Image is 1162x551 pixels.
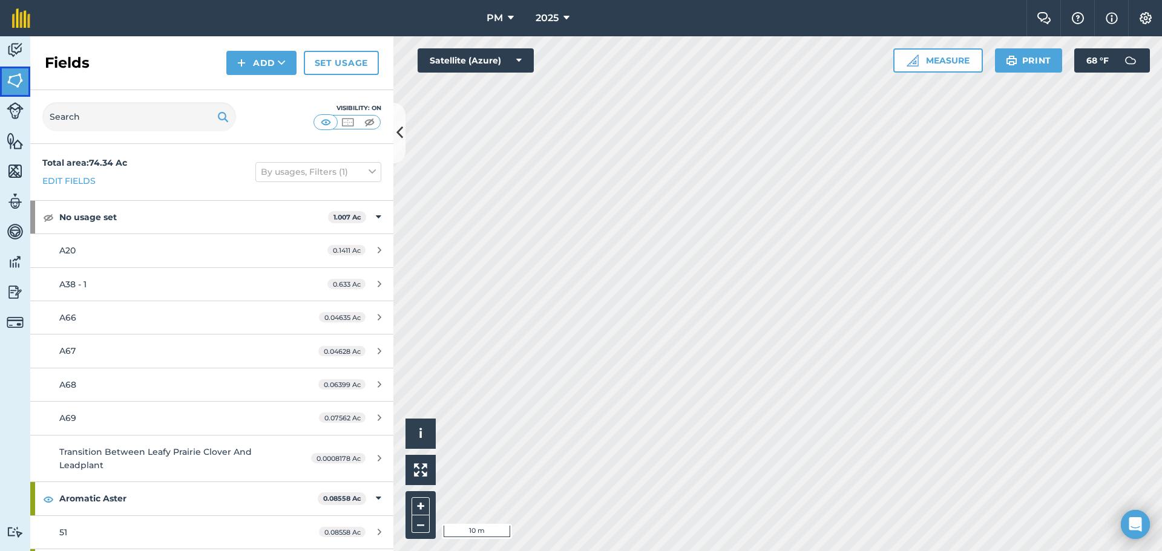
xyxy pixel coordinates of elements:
span: i [419,426,422,441]
button: – [412,515,430,533]
button: 68 °F [1074,48,1150,73]
button: + [412,497,430,515]
span: A67 [59,345,76,356]
button: i [405,419,436,449]
button: Measure [893,48,983,73]
img: svg+xml;base64,PD94bWwgdmVyc2lvbj0iMS4wIiBlbmNvZGluZz0idXRmLTgiPz4KPCEtLSBHZW5lcmF0b3I6IEFkb2JlIE... [7,102,24,119]
button: By usages, Filters (1) [255,162,381,181]
img: svg+xml;base64,PD94bWwgdmVyc2lvbj0iMS4wIiBlbmNvZGluZz0idXRmLTgiPz4KPCEtLSBHZW5lcmF0b3I6IEFkb2JlIE... [7,253,24,271]
a: Edit fields [42,174,96,187]
a: 510.08558 Ac [30,516,393,549]
img: svg+xml;base64,PHN2ZyB4bWxucz0iaHR0cDovL3d3dy53My5vcmcvMjAwMC9zdmciIHdpZHRoPSI1NiIgaGVpZ2h0PSI2MC... [7,162,24,180]
strong: No usage set [59,201,328,233]
img: svg+xml;base64,PD94bWwgdmVyc2lvbj0iMS4wIiBlbmNvZGluZz0idXRmLTgiPz4KPCEtLSBHZW5lcmF0b3I6IEFkb2JlIE... [7,41,24,59]
strong: Aromatic Aster [59,482,318,515]
button: Print [995,48,1063,73]
a: Transition Between Leafy Prairie Clover And Leadplant0.0008178 Ac [30,435,393,482]
img: svg+xml;base64,PHN2ZyB4bWxucz0iaHR0cDovL3d3dy53My5vcmcvMjAwMC9zdmciIHdpZHRoPSIxOCIgaGVpZ2h0PSIyNC... [43,492,54,506]
img: svg+xml;base64,PHN2ZyB4bWxucz0iaHR0cDovL3d3dy53My5vcmcvMjAwMC9zdmciIHdpZHRoPSIxOSIgaGVpZ2h0PSIyNC... [1006,53,1017,68]
div: No usage set1.007 Ac [30,201,393,233]
img: svg+xml;base64,PHN2ZyB4bWxucz0iaHR0cDovL3d3dy53My5vcmcvMjAwMC9zdmciIHdpZHRoPSIxOSIgaGVpZ2h0PSIyNC... [217,109,229,124]
img: svg+xml;base64,PHN2ZyB4bWxucz0iaHR0cDovL3d3dy53My5vcmcvMjAwMC9zdmciIHdpZHRoPSIxOCIgaGVpZ2h0PSIyNC... [43,210,54,224]
img: svg+xml;base64,PD94bWwgdmVyc2lvbj0iMS4wIiBlbmNvZGluZz0idXRmLTgiPz4KPCEtLSBHZW5lcmF0b3I6IEFkb2JlIE... [7,223,24,241]
a: A680.06399 Ac [30,368,393,401]
img: Four arrows, one pointing top left, one top right, one bottom right and the last bottom left [414,463,427,477]
img: A cog icon [1138,12,1153,24]
span: 68 ° F [1086,48,1109,73]
div: Aromatic Aster0.08558 Ac [30,482,393,515]
span: 2025 [536,11,559,25]
img: Ruler icon [907,54,919,67]
img: fieldmargin Logo [12,8,30,28]
div: Visibility: On [313,103,381,113]
img: svg+xml;base64,PHN2ZyB4bWxucz0iaHR0cDovL3d3dy53My5vcmcvMjAwMC9zdmciIHdpZHRoPSI1MCIgaGVpZ2h0PSI0MC... [318,116,333,128]
button: Satellite (Azure) [418,48,534,73]
span: 0.08558 Ac [319,527,366,537]
a: A690.07562 Ac [30,402,393,434]
strong: 1.007 Ac [333,213,361,221]
img: svg+xml;base64,PD94bWwgdmVyc2lvbj0iMS4wIiBlbmNvZGluZz0idXRmLTgiPz4KPCEtLSBHZW5lcmF0b3I6IEFkb2JlIE... [7,526,24,538]
img: A question mark icon [1071,12,1085,24]
img: svg+xml;base64,PD94bWwgdmVyc2lvbj0iMS4wIiBlbmNvZGluZz0idXRmLTgiPz4KPCEtLSBHZW5lcmF0b3I6IEFkb2JlIE... [7,283,24,301]
strong: 0.08558 Ac [323,494,361,503]
span: A20 [59,245,76,256]
input: Search [42,102,236,131]
img: svg+xml;base64,PD94bWwgdmVyc2lvbj0iMS4wIiBlbmNvZGluZz0idXRmLTgiPz4KPCEtLSBHZW5lcmF0b3I6IEFkb2JlIE... [7,314,24,331]
a: Set usage [304,51,379,75]
span: PM [487,11,503,25]
span: 51 [59,527,67,538]
div: Open Intercom Messenger [1121,510,1150,539]
img: svg+xml;base64,PD94bWwgdmVyc2lvbj0iMS4wIiBlbmNvZGluZz0idXRmLTgiPz4KPCEtLSBHZW5lcmF0b3I6IEFkb2JlIE... [7,192,24,210]
button: Add [226,51,297,75]
img: Two speech bubbles overlapping with the left bubble in the forefront [1037,12,1051,24]
a: A200.1411 Ac [30,234,393,267]
span: 0.0008178 Ac [311,453,366,463]
span: Transition Between Leafy Prairie Clover And Leadplant [59,446,252,471]
strong: Total area : 74.34 Ac [42,157,127,168]
span: 0.07562 Ac [319,412,366,423]
span: 0.1411 Ac [327,245,366,255]
img: svg+xml;base64,PD94bWwgdmVyc2lvbj0iMS4wIiBlbmNvZGluZz0idXRmLTgiPz4KPCEtLSBHZW5lcmF0b3I6IEFkb2JlIE... [1118,48,1143,73]
img: svg+xml;base64,PHN2ZyB4bWxucz0iaHR0cDovL3d3dy53My5vcmcvMjAwMC9zdmciIHdpZHRoPSI1MCIgaGVpZ2h0PSI0MC... [340,116,355,128]
span: A66 [59,312,76,323]
span: 0.06399 Ac [318,379,366,390]
img: svg+xml;base64,PHN2ZyB4bWxucz0iaHR0cDovL3d3dy53My5vcmcvMjAwMC9zdmciIHdpZHRoPSI1NiIgaGVpZ2h0PSI2MC... [7,71,24,90]
img: svg+xml;base64,PHN2ZyB4bWxucz0iaHR0cDovL3d3dy53My5vcmcvMjAwMC9zdmciIHdpZHRoPSI1NiIgaGVpZ2h0PSI2MC... [7,132,24,150]
h2: Fields [45,53,90,73]
a: A38 - 10.633 Ac [30,268,393,301]
span: A68 [59,379,76,390]
a: A660.04635 Ac [30,301,393,334]
span: 0.04628 Ac [318,346,366,356]
img: svg+xml;base64,PHN2ZyB4bWxucz0iaHR0cDovL3d3dy53My5vcmcvMjAwMC9zdmciIHdpZHRoPSI1MCIgaGVpZ2h0PSI0MC... [362,116,377,128]
span: 0.04635 Ac [319,312,366,322]
span: 0.633 Ac [327,279,366,289]
span: A69 [59,412,76,423]
a: A670.04628 Ac [30,334,393,367]
img: svg+xml;base64,PHN2ZyB4bWxucz0iaHR0cDovL3d3dy53My5vcmcvMjAwMC9zdmciIHdpZHRoPSIxNyIgaGVpZ2h0PSIxNy... [1106,11,1118,25]
img: svg+xml;base64,PHN2ZyB4bWxucz0iaHR0cDovL3d3dy53My5vcmcvMjAwMC9zdmciIHdpZHRoPSIxNCIgaGVpZ2h0PSIyNC... [237,56,246,70]
span: A38 - 1 [59,279,87,290]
